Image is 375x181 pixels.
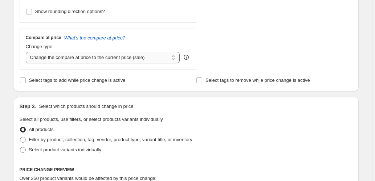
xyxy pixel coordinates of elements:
span: Over 250 product variants would be affected by this price change: [20,176,157,181]
span: Filter by product, collection, tag, vendor, product type, variant title, or inventory [29,137,192,142]
span: Select all products, use filters, or select products variants individually [20,117,163,122]
span: Change type [26,44,53,49]
span: Show rounding direction options? [35,9,105,14]
h2: Step 3. [20,103,36,110]
span: Select product variants individually [29,147,101,152]
h3: Compare at price [26,35,61,41]
span: All products [29,127,54,132]
h6: PRICE CHANGE PREVIEW [20,167,353,173]
span: Select tags to remove while price change is active [205,77,310,83]
button: What's the compare at price? [64,35,126,41]
p: Select which products should change in price [39,103,133,110]
span: Select tags to add while price change is active [29,77,126,83]
div: help [183,54,190,61]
